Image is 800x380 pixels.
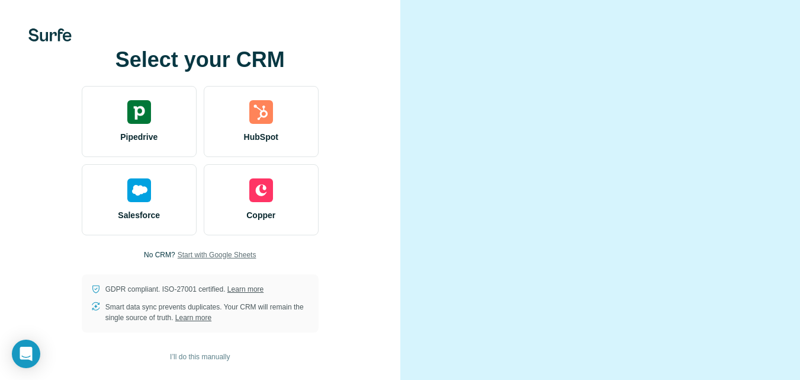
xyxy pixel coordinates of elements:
[227,285,264,293] a: Learn more
[28,28,72,41] img: Surfe's logo
[249,178,273,202] img: copper's logo
[127,100,151,124] img: pipedrive's logo
[178,250,256,260] button: Start with Google Sheets
[120,131,158,143] span: Pipedrive
[162,348,238,366] button: I’ll do this manually
[118,209,160,221] span: Salesforce
[249,100,273,124] img: hubspot's logo
[12,340,40,368] div: Open Intercom Messenger
[105,284,264,295] p: GDPR compliant. ISO-27001 certified.
[127,178,151,202] img: salesforce's logo
[246,209,275,221] span: Copper
[175,314,211,322] a: Learn more
[144,250,175,260] p: No CRM?
[170,352,230,362] span: I’ll do this manually
[105,302,309,323] p: Smart data sync prevents duplicates. Your CRM will remain the single source of truth.
[82,48,319,72] h1: Select your CRM
[244,131,278,143] span: HubSpot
